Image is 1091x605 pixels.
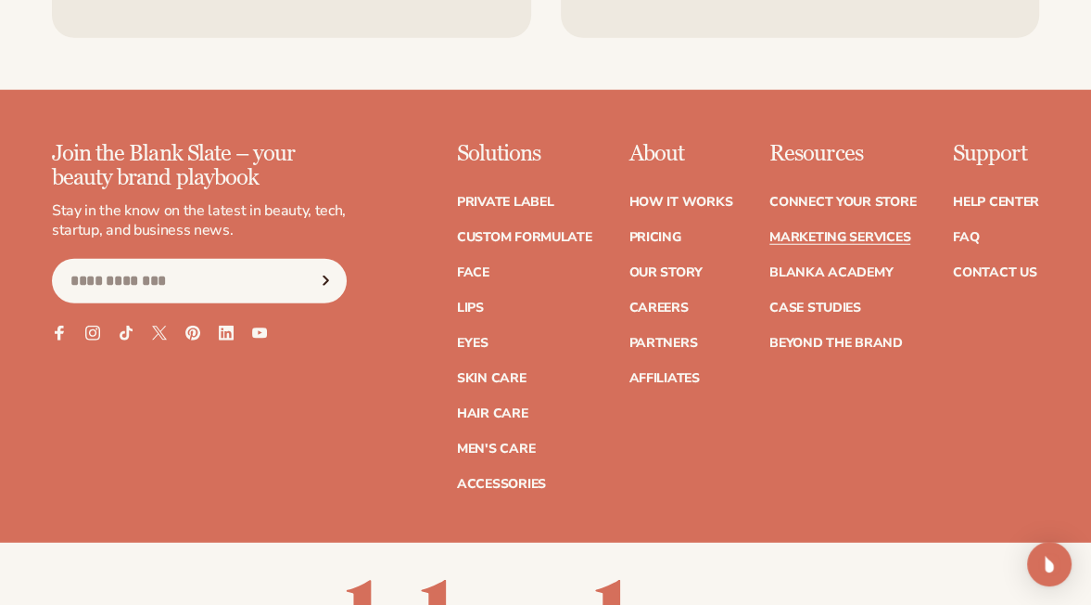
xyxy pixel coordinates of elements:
a: Hair Care [457,407,527,420]
a: Private label [457,196,553,209]
a: Skin Care [457,372,526,385]
p: Resources [769,142,916,166]
a: Help Center [953,196,1039,209]
a: Blanka Academy [769,266,893,279]
a: Lips [457,302,484,315]
button: Subscribe [305,259,346,303]
a: Marketing services [769,231,910,244]
a: FAQ [953,231,979,244]
a: Partners [628,337,697,350]
a: Accessories [457,478,546,491]
a: How It Works [628,196,732,209]
a: Careers [628,302,688,315]
a: Beyond the brand [769,337,903,350]
div: Open Intercom Messenger [1027,542,1072,586]
p: Stay in the know on the latest in beauty, tech, startup, and business news. [52,201,347,240]
a: Case Studies [769,302,861,315]
p: Support [953,142,1039,166]
a: Eyes [457,337,488,350]
p: Solutions [457,142,592,166]
a: Our Story [628,266,702,279]
a: Contact Us [953,266,1036,279]
a: Men's Care [457,443,535,456]
p: About [628,142,732,166]
p: Join the Blank Slate – your beauty brand playbook [52,142,347,191]
a: Pricing [628,231,680,244]
a: Face [457,266,489,279]
a: Affiliates [628,372,699,385]
a: Connect your store [769,196,916,209]
a: Custom formulate [457,231,592,244]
